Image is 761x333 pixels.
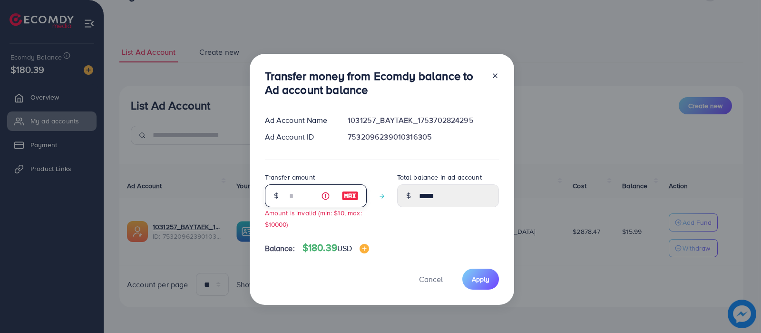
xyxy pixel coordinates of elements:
h4: $180.39 [302,242,370,254]
label: Total balance in ad account [397,172,482,182]
div: 1031257_BAYTAEK_1753702824295 [340,115,506,126]
span: Cancel [419,274,443,284]
small: Amount is invalid (min: $10, max: $10000) [265,208,362,228]
label: Transfer amount [265,172,315,182]
img: image [360,244,369,253]
div: Ad Account Name [257,115,341,126]
div: 7532096239010316305 [340,131,506,142]
button: Cancel [407,269,455,289]
div: Ad Account ID [257,131,341,142]
span: USD [337,243,352,253]
span: Balance: [265,243,295,254]
button: Apply [462,269,499,289]
span: Apply [472,274,489,284]
h3: Transfer money from Ecomdy balance to Ad account balance [265,69,484,97]
img: image [341,190,359,202]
